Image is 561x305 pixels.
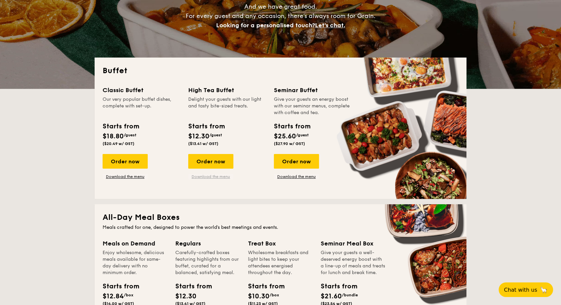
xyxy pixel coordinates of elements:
[216,22,315,29] span: Looking for a personalised touch?
[188,85,266,95] div: High Tea Buffet
[270,293,279,297] span: /box
[188,96,266,116] div: Delight your guests with our light and tasty bite-sized treats.
[274,85,352,95] div: Seminar Buffet
[499,282,553,297] button: Chat with us🦙
[315,22,345,29] span: Let's chat.
[540,286,548,294] span: 🦙
[175,249,240,276] div: Carefully-crafted boxes featuring highlights from our buffet, curated for a balanced, satisfying ...
[188,121,224,131] div: Starts from
[248,292,270,300] span: $10.30
[321,239,385,248] div: Seminar Meal Box
[274,96,352,116] div: Give your guests an energy boost with our seminar menus, complete with coffee and tea.
[103,281,132,291] div: Starts from
[124,133,136,137] span: /guest
[321,292,342,300] span: $21.60
[103,224,458,231] div: Meals crafted for one, designed to power the world's best meetings and events.
[274,141,305,146] span: ($27.90 w/ GST)
[188,174,233,179] a: Download the menu
[188,154,233,169] div: Order now
[342,293,358,297] span: /bundle
[103,154,148,169] div: Order now
[103,212,458,223] h2: All-Day Meal Boxes
[186,3,375,29] span: And we have great food. For every guest and any occasion, there’s always room for Grain.
[188,132,209,140] span: $12.30
[504,287,537,293] span: Chat with us
[103,66,458,76] h2: Buffet
[103,121,139,131] div: Starts from
[175,239,240,248] div: Regulars
[103,249,167,276] div: Enjoy wholesome, delicious meals available for same-day delivery with no minimum order.
[175,292,197,300] span: $12.30
[103,96,180,116] div: Our very popular buffet dishes, complete with set-up.
[274,132,296,140] span: $25.60
[124,293,133,297] span: /box
[103,132,124,140] span: $18.80
[103,292,124,300] span: $12.84
[103,85,180,95] div: Classic Buffet
[248,239,313,248] div: Treat Box
[248,281,278,291] div: Starts from
[103,239,167,248] div: Meals on Demand
[274,121,310,131] div: Starts from
[188,141,218,146] span: ($13.41 w/ GST)
[103,141,134,146] span: ($20.49 w/ GST)
[175,281,205,291] div: Starts from
[274,154,319,169] div: Order now
[248,249,313,276] div: Wholesome breakfasts and light bites to keep your attendees energised throughout the day.
[103,174,148,179] a: Download the menu
[321,281,351,291] div: Starts from
[274,174,319,179] a: Download the menu
[321,249,385,276] div: Give your guests a well-deserved energy boost with a line-up of meals and treats for lunch and br...
[296,133,309,137] span: /guest
[209,133,222,137] span: /guest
